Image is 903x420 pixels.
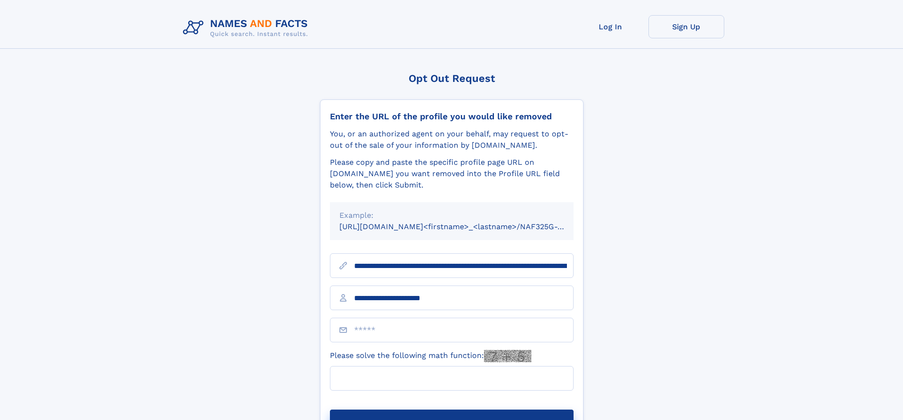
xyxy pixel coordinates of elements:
[339,222,592,231] small: [URL][DOMAIN_NAME]<firstname>_<lastname>/NAF325G-xxxxxxxx
[179,15,316,41] img: Logo Names and Facts
[330,157,574,191] div: Please copy and paste the specific profile page URL on [DOMAIN_NAME] you want removed into the Pr...
[330,350,531,362] label: Please solve the following math function:
[648,15,724,38] a: Sign Up
[339,210,564,221] div: Example:
[330,111,574,122] div: Enter the URL of the profile you would like removed
[320,72,584,84] div: Opt Out Request
[330,128,574,151] div: You, or an authorized agent on your behalf, may request to opt-out of the sale of your informatio...
[573,15,648,38] a: Log In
